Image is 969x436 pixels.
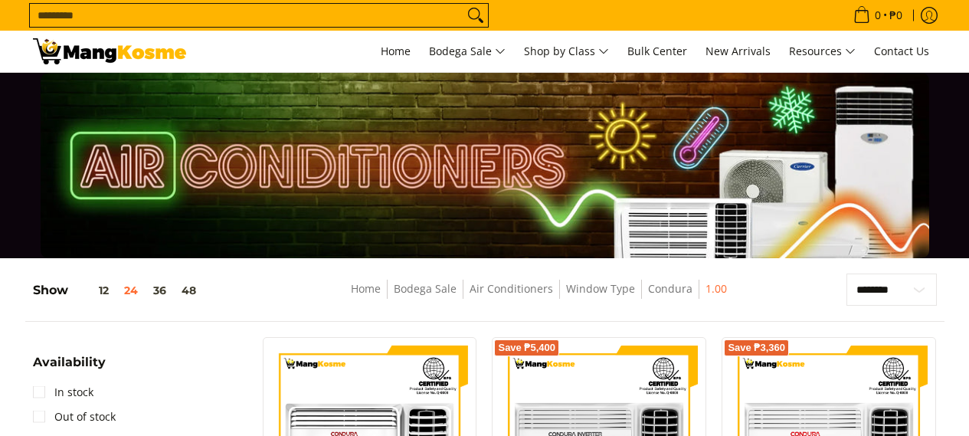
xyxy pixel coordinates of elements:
[33,283,204,298] h5: Show
[705,280,727,299] span: 1.00
[33,356,106,369] span: Availability
[789,42,856,61] span: Resources
[264,280,814,314] nav: Breadcrumbs
[566,281,635,296] a: Window Type
[33,38,186,64] img: Bodega Sale Aircon l Mang Kosme: Home Appliances Warehouse Sale Window Type Condura 1.00
[705,44,771,58] span: New Arrivals
[373,31,418,72] a: Home
[698,31,778,72] a: New Arrivals
[872,10,883,21] span: 0
[116,284,146,297] button: 24
[620,31,695,72] a: Bulk Center
[627,44,687,58] span: Bulk Center
[849,7,907,24] span: •
[781,31,863,72] a: Resources
[728,343,785,352] span: Save ₱3,360
[351,281,381,296] a: Home
[68,284,116,297] button: 12
[201,31,937,72] nav: Main Menu
[174,284,204,297] button: 48
[498,343,555,352] span: Save ₱5,400
[33,380,93,405] a: In stock
[524,42,609,61] span: Shop by Class
[394,281,457,296] a: Bodega Sale
[429,42,506,61] span: Bodega Sale
[146,284,174,297] button: 36
[33,356,106,380] summary: Open
[421,31,513,72] a: Bodega Sale
[381,44,411,58] span: Home
[887,10,905,21] span: ₱0
[516,31,617,72] a: Shop by Class
[866,31,937,72] a: Contact Us
[463,4,488,27] button: Search
[33,405,116,429] a: Out of stock
[470,281,553,296] a: Air Conditioners
[648,281,692,296] a: Condura
[874,44,929,58] span: Contact Us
